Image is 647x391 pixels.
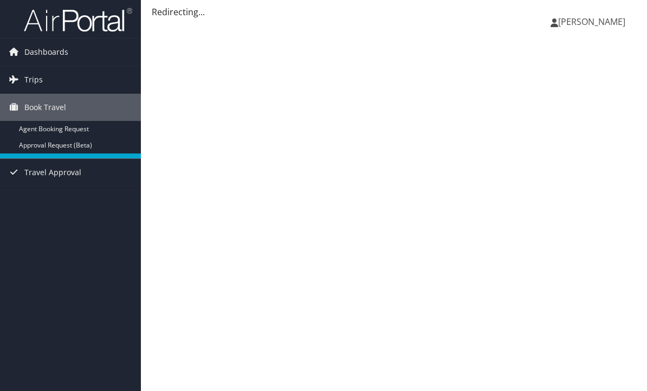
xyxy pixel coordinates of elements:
span: Book Travel [24,94,66,121]
span: Dashboards [24,39,68,66]
span: Trips [24,66,43,93]
span: [PERSON_NAME] [558,16,625,28]
a: [PERSON_NAME] [551,5,636,38]
img: airportal-logo.png [24,7,132,33]
span: Travel Approval [24,159,81,186]
div: Redirecting... [152,5,636,18]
